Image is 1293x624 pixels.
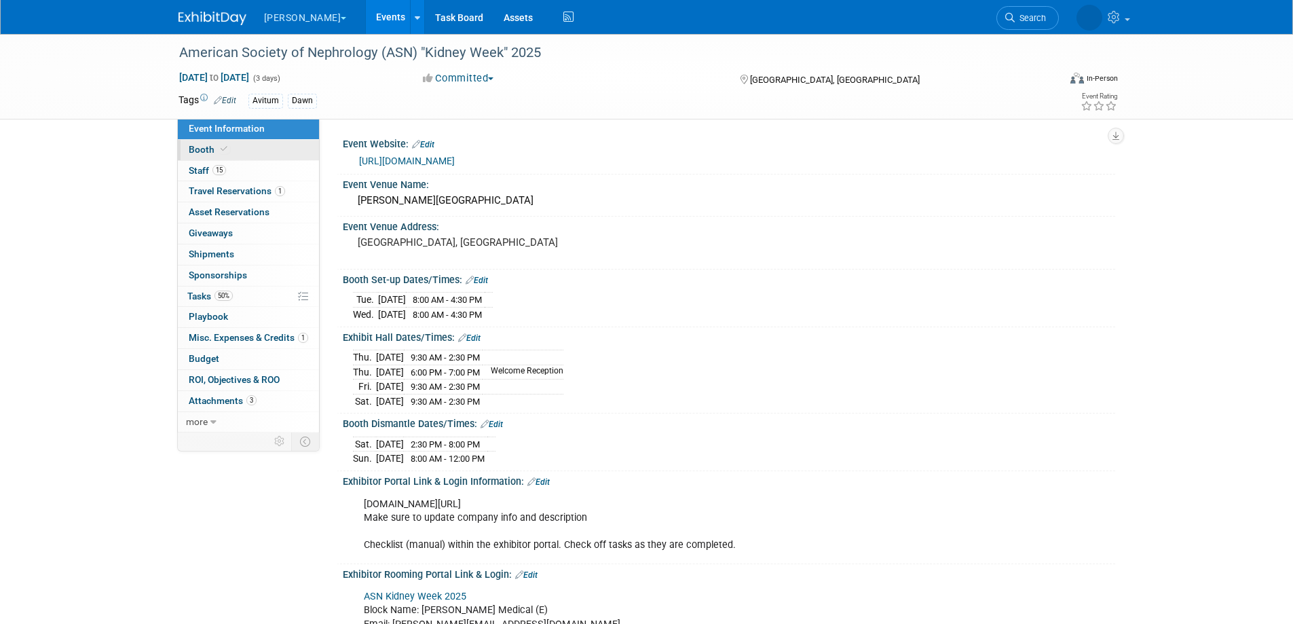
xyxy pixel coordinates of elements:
[515,570,538,580] a: Edit
[411,382,480,392] span: 9:30 AM - 2:30 PM
[189,227,233,238] span: Giveaways
[178,328,319,348] a: Misc. Expenses & Credits1
[376,380,404,394] td: [DATE]
[1081,93,1117,100] div: Event Rating
[178,161,319,181] a: Staff15
[291,433,319,450] td: Toggle Event Tabs
[246,395,257,405] span: 3
[189,249,234,259] span: Shipments
[378,308,406,322] td: [DATE]
[288,94,317,108] div: Dawn
[178,370,319,390] a: ROI, Objectives & ROO
[189,206,269,217] span: Asset Reservations
[189,165,226,176] span: Staff
[178,202,319,223] a: Asset Reservations
[353,380,376,394] td: Fri.
[413,310,482,320] span: 8:00 AM - 4:30 PM
[178,307,319,327] a: Playbook
[353,437,376,452] td: Sat.
[178,349,319,369] a: Budget
[189,144,230,155] span: Booth
[189,332,308,343] span: Misc. Expenses & Credits
[275,186,285,196] span: 1
[750,75,920,85] span: [GEOGRAPHIC_DATA], [GEOGRAPHIC_DATA]
[189,270,247,280] span: Sponsorships
[364,591,466,602] a: ASN Kidney Week 2025
[343,217,1115,234] div: Event Venue Address:
[343,134,1115,151] div: Event Website:
[353,365,376,380] td: Thu.
[483,365,563,380] td: Welcome Reception
[376,452,404,466] td: [DATE]
[178,287,319,307] a: Tasks50%
[189,353,219,364] span: Budget
[179,71,250,84] span: [DATE] [DATE]
[189,185,285,196] span: Travel Reservations
[1076,5,1102,31] img: Dawn Brown
[1015,13,1046,23] span: Search
[178,223,319,244] a: Giveaways
[418,71,499,86] button: Committed
[179,93,236,109] td: Tags
[174,41,1038,65] div: American Society of Nephrology (ASN) "Kidney Week" 2025
[252,74,280,83] span: (3 days)
[189,123,265,134] span: Event Information
[411,454,485,464] span: 8:00 AM - 12:00 PM
[212,165,226,175] span: 15
[481,420,503,429] a: Edit
[179,12,246,25] img: ExhibitDay
[979,71,1119,91] div: Event Format
[376,394,404,408] td: [DATE]
[343,327,1115,345] div: Exhibit Hall Dates/Times:
[178,391,319,411] a: Attachments3
[376,365,404,380] td: [DATE]
[1070,73,1084,84] img: Format-Inperson.png
[527,477,550,487] a: Edit
[353,452,376,466] td: Sun.
[268,433,292,450] td: Personalize Event Tab Strip
[358,236,650,249] pre: [GEOGRAPHIC_DATA], [GEOGRAPHIC_DATA]
[343,414,1115,431] div: Booth Dismantle Dates/Times:
[413,295,482,305] span: 8:00 AM - 4:30 PM
[1086,73,1118,84] div: In-Person
[378,293,406,308] td: [DATE]
[353,394,376,408] td: Sat.
[376,437,404,452] td: [DATE]
[214,291,233,301] span: 50%
[178,265,319,286] a: Sponsorships
[298,333,308,343] span: 1
[186,416,208,427] span: more
[353,350,376,365] td: Thu.
[353,308,378,322] td: Wed.
[189,311,228,322] span: Playbook
[411,352,480,363] span: 9:30 AM - 2:30 PM
[248,94,283,108] div: Avitum
[178,119,319,139] a: Event Information
[343,471,1115,489] div: Exhibitor Portal Link & Login Information:
[458,333,481,343] a: Edit
[359,155,455,166] a: [URL][DOMAIN_NAME]
[189,395,257,406] span: Attachments
[343,175,1115,191] div: Event Venue Name:
[221,145,227,153] i: Booth reservation complete
[208,72,221,83] span: to
[354,491,966,559] div: [DOMAIN_NAME][URL] Make sure to update company info and description Checklist (manual) within the...
[189,374,280,385] span: ROI, Objectives & ROO
[343,564,1115,582] div: Exhibitor Rooming Portal Link & Login:
[411,439,480,449] span: 2:30 PM - 8:00 PM
[178,412,319,433] a: more
[178,181,319,202] a: Travel Reservations1
[178,140,319,160] a: Booth
[466,276,488,285] a: Edit
[187,291,233,301] span: Tasks
[353,190,1105,211] div: [PERSON_NAME][GEOGRAPHIC_DATA]
[412,140,434,149] a: Edit
[411,397,480,407] span: 9:30 AM - 2:30 PM
[178,244,319,265] a: Shipments
[376,350,404,365] td: [DATE]
[996,6,1059,30] a: Search
[343,270,1115,287] div: Booth Set-up Dates/Times:
[214,96,236,105] a: Edit
[411,367,480,378] span: 6:00 PM - 7:00 PM
[353,293,378,308] td: Tue.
